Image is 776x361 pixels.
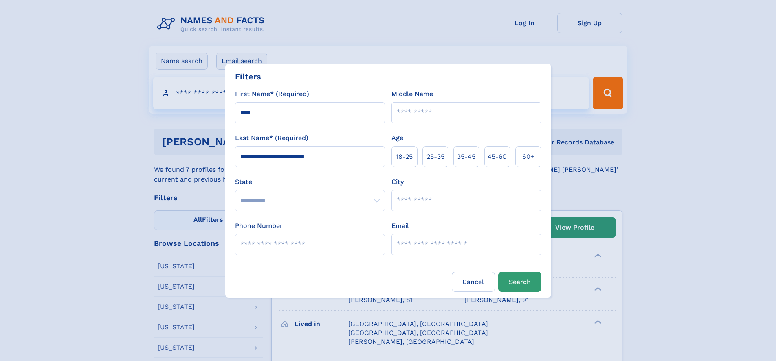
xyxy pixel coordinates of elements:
[391,89,433,99] label: Middle Name
[235,177,385,187] label: State
[235,89,309,99] label: First Name* (Required)
[235,221,283,231] label: Phone Number
[391,133,403,143] label: Age
[522,152,534,162] span: 60+
[396,152,413,162] span: 18‑25
[452,272,495,292] label: Cancel
[457,152,475,162] span: 35‑45
[488,152,507,162] span: 45‑60
[498,272,541,292] button: Search
[235,70,261,83] div: Filters
[391,221,409,231] label: Email
[235,133,308,143] label: Last Name* (Required)
[426,152,444,162] span: 25‑35
[391,177,404,187] label: City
